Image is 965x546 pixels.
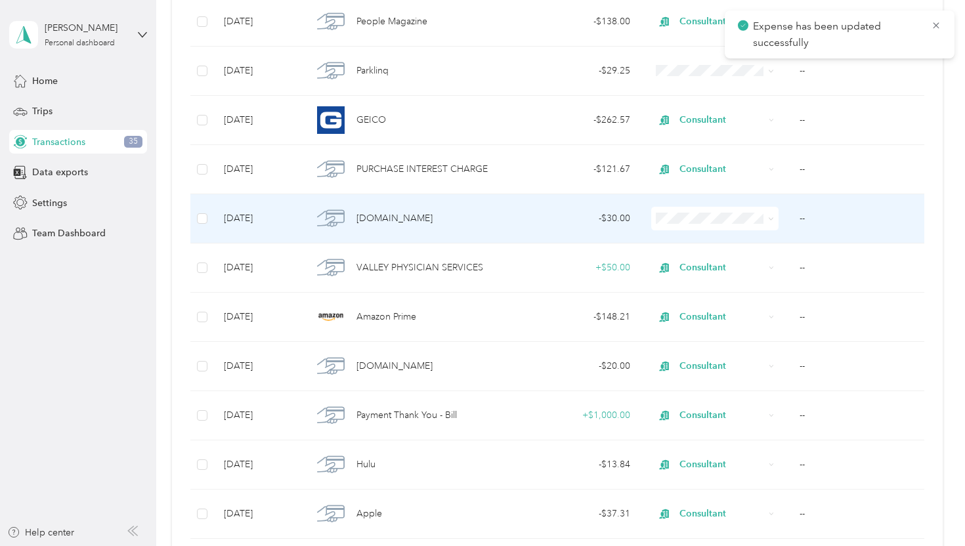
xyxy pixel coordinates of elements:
span: Consultant [679,310,764,324]
img: Payment Thank You - Bill [317,402,345,429]
td: [DATE] [213,391,302,440]
button: Help center [7,526,74,539]
td: -- [789,96,930,145]
td: [DATE] [213,342,302,391]
td: [DATE] [213,490,302,539]
img: Hulu [317,451,345,478]
span: VALLEY PHYSICIAN SERVICES [356,261,483,275]
img: People Magazine [317,8,345,35]
span: Consultant [679,359,764,373]
iframe: Everlance-gr Chat Button Frame [891,472,965,546]
span: Consultant [679,261,764,275]
span: [DOMAIN_NAME] [356,211,433,226]
div: + $50.00 [525,261,631,275]
div: - $262.57 [525,113,631,127]
div: - $20.00 [525,359,631,373]
td: [DATE] [213,440,302,490]
img: Parklinq [317,57,345,85]
td: [DATE] [213,293,302,342]
span: Hulu [356,457,375,472]
div: - $13.84 [525,457,631,472]
td: -- [789,293,930,342]
span: Consultant [679,507,764,521]
div: - $37.31 [525,507,631,521]
span: Consultant [679,457,764,472]
span: Trips [32,104,53,118]
div: - $138.00 [525,14,631,29]
span: Amazon Prime [356,310,416,324]
img: VALLEY PHYSICIAN SERVICES [317,254,345,282]
span: GEICO [356,113,386,127]
span: Consultant [679,14,764,29]
span: [DOMAIN_NAME] [356,359,433,373]
td: -- [789,47,930,96]
img: Recreation.gov [317,352,345,380]
td: -- [789,145,930,194]
td: [DATE] [213,243,302,293]
div: + $1,000.00 [525,408,631,423]
span: People Magazine [356,14,427,29]
img: PURCHASE INTEREST CHARGE [317,156,345,183]
span: Data exports [32,165,88,179]
td: -- [789,243,930,293]
span: Payment Thank You - Bill [356,408,457,423]
td: -- [789,194,930,243]
span: Apple [356,507,382,521]
span: PURCHASE INTEREST CHARGE [356,162,488,177]
td: -- [789,440,930,490]
td: [DATE] [213,145,302,194]
img: Recreation.gov [317,205,345,232]
span: Home [32,74,58,88]
img: Amazon Prime [317,303,345,331]
td: -- [789,490,930,539]
td: [DATE] [213,194,302,243]
span: Consultant [679,162,764,177]
img: Apple [317,500,345,528]
span: Consultant [679,408,764,423]
td: -- [789,342,930,391]
div: - $29.25 [525,64,631,78]
div: [PERSON_NAME] [45,21,127,35]
span: Parklinq [356,64,389,78]
div: - $121.67 [525,162,631,177]
span: Team Dashboard [32,226,106,240]
div: - $148.21 [525,310,631,324]
td: -- [789,391,930,440]
td: [DATE] [213,47,302,96]
p: Expense has been updated successfully [753,18,921,51]
span: Transactions [32,135,85,149]
td: [DATE] [213,96,302,145]
img: GEICO [317,106,345,134]
span: Settings [32,196,67,210]
div: Personal dashboard [45,39,115,47]
span: 35 [124,136,142,148]
div: - $30.00 [525,211,631,226]
span: Consultant [679,113,764,127]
